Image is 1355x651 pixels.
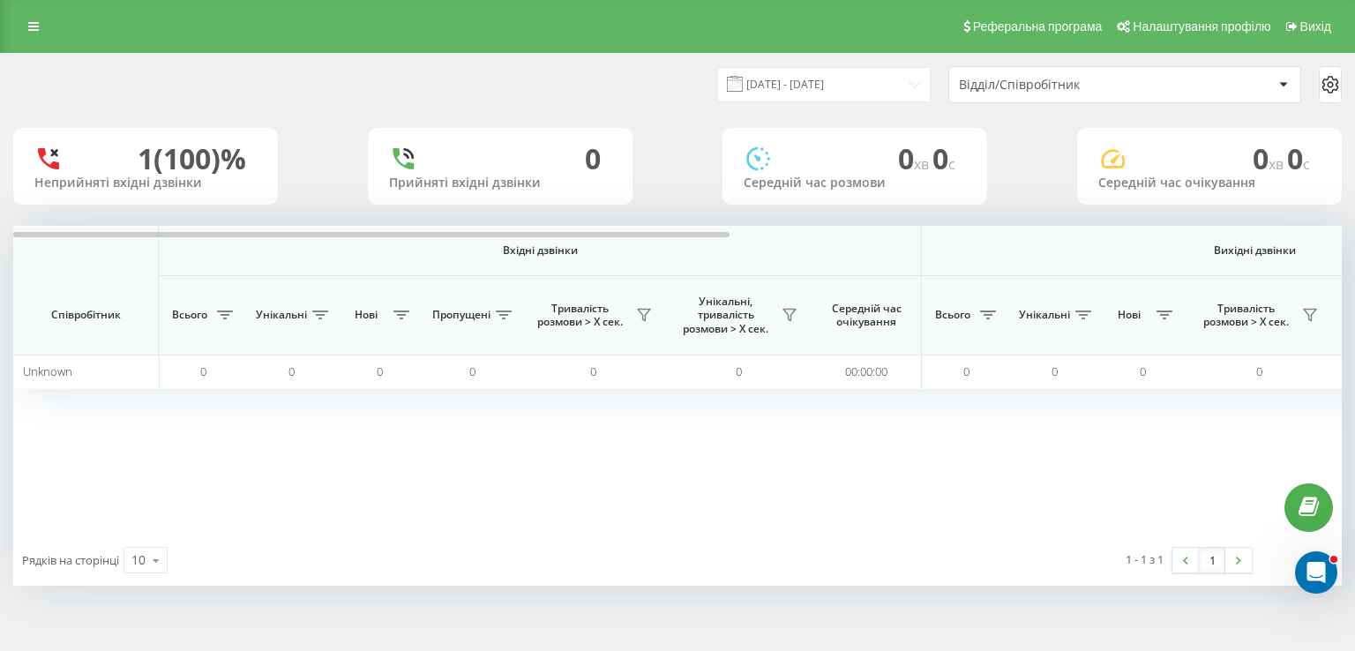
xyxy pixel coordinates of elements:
[168,308,212,322] span: Всього
[1287,139,1310,177] span: 0
[1256,363,1262,379] span: 0
[1253,139,1287,177] span: 0
[432,308,490,322] span: Пропущені
[1269,154,1287,174] span: хв
[469,363,475,379] span: 0
[389,176,611,191] div: Прийняті вхідні дзвінки
[138,142,246,176] div: 1 (100)%
[736,363,742,379] span: 0
[898,139,932,177] span: 0
[812,355,922,389] td: 00:00:00
[932,139,955,177] span: 0
[948,154,955,174] span: c
[1126,550,1164,568] div: 1 - 1 з 1
[1195,302,1297,329] span: Тривалість розмови > Х сек.
[744,176,966,191] div: Середній час розмови
[22,552,119,568] span: Рядків на сторінці
[1052,363,1058,379] span: 0
[200,363,206,379] span: 0
[288,363,295,379] span: 0
[1295,551,1337,594] iframe: Intercom live chat
[1300,19,1331,34] span: Вихід
[1303,154,1310,174] span: c
[1133,19,1270,34] span: Налаштування профілю
[1098,176,1321,191] div: Середній час очікування
[131,551,146,569] div: 10
[34,176,257,191] div: Неприйняті вхідні дзвінки
[1107,308,1151,322] span: Нові
[256,308,307,322] span: Унікальні
[959,78,1170,93] div: Відділ/Співробітник
[529,302,631,329] span: Тривалість розмови > Х сек.
[931,308,975,322] span: Всього
[344,308,388,322] span: Нові
[963,363,969,379] span: 0
[1140,363,1146,379] span: 0
[590,363,596,379] span: 0
[205,243,875,258] span: Вхідні дзвінки
[914,154,932,174] span: хв
[675,295,776,336] span: Унікальні, тривалість розмови > Х сек.
[585,142,601,176] div: 0
[28,308,143,322] span: Співробітник
[23,363,72,379] span: Unknown
[1199,548,1225,572] a: 1
[1019,308,1070,322] span: Унікальні
[825,302,908,329] span: Середній час очікування
[973,19,1103,34] span: Реферальна програма
[377,363,383,379] span: 0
